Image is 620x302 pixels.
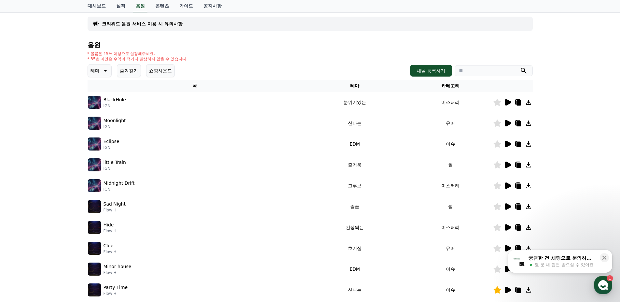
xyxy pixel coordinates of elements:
[302,113,407,134] td: 신나는
[88,41,533,49] h4: 음원
[103,242,114,249] p: Clue
[103,159,126,166] p: little Train
[103,201,126,208] p: Sad Night
[408,280,493,300] td: 이슈
[302,196,407,217] td: 슬픈
[103,249,117,254] p: Flow H
[302,217,407,238] td: 긴장되는
[410,65,452,77] button: 채널 등록하기
[88,56,188,62] p: * 35초 미만은 수익이 적거나 발생하지 않을 수 있습니다.
[88,242,101,255] img: music
[103,284,128,291] p: Party Time
[88,221,101,234] img: music
[408,238,493,259] td: 유머
[103,124,126,129] p: IGNI
[408,92,493,113] td: 미스터리
[103,270,131,275] p: Flow H
[88,51,188,56] p: * 볼륨은 15% 이상으로 설정해주세요.
[103,222,114,228] p: Hide
[2,207,43,223] a: 홈
[88,137,101,151] img: music
[302,92,407,113] td: 분위기있는
[302,280,407,300] td: 신나는
[103,138,119,145] p: Eclipse
[88,179,101,192] img: music
[408,217,493,238] td: 미스터리
[103,180,135,187] p: Midnight Drift
[90,66,100,75] p: 테마
[103,291,128,296] p: Flow H
[103,263,131,270] p: Minor house
[408,134,493,154] td: 이슈
[103,208,126,213] p: Flow H
[88,263,101,276] img: music
[103,145,119,150] p: IGNI
[302,154,407,175] td: 즐거움
[101,216,108,222] span: 설정
[408,259,493,280] td: 이슈
[60,217,67,222] span: 대화
[66,206,68,211] span: 1
[88,158,101,171] img: music
[103,103,126,108] p: IGNI
[408,154,493,175] td: 썰
[43,207,84,223] a: 1대화
[88,283,101,296] img: music
[102,21,183,27] a: 크리워드 음원 서비스 이용 시 유의사항
[117,64,141,77] button: 즐겨찾기
[408,175,493,196] td: 미스터리
[103,166,126,171] p: IGNI
[84,207,125,223] a: 설정
[302,259,407,280] td: EDM
[21,216,24,222] span: 홈
[408,196,493,217] td: 썰
[408,80,493,92] th: 카테고리
[302,175,407,196] td: 그루브
[302,134,407,154] td: EDM
[103,187,135,192] p: IGNI
[88,200,101,213] img: music
[408,113,493,134] td: 유머
[88,117,101,130] img: music
[146,64,175,77] button: 쇼핑사운드
[103,117,126,124] p: Moonlight
[88,64,112,77] button: 테마
[88,96,101,109] img: music
[103,96,126,103] p: BlackHole
[103,228,117,234] p: Flow H
[88,80,302,92] th: 곡
[302,238,407,259] td: 호기심
[302,80,407,92] th: 테마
